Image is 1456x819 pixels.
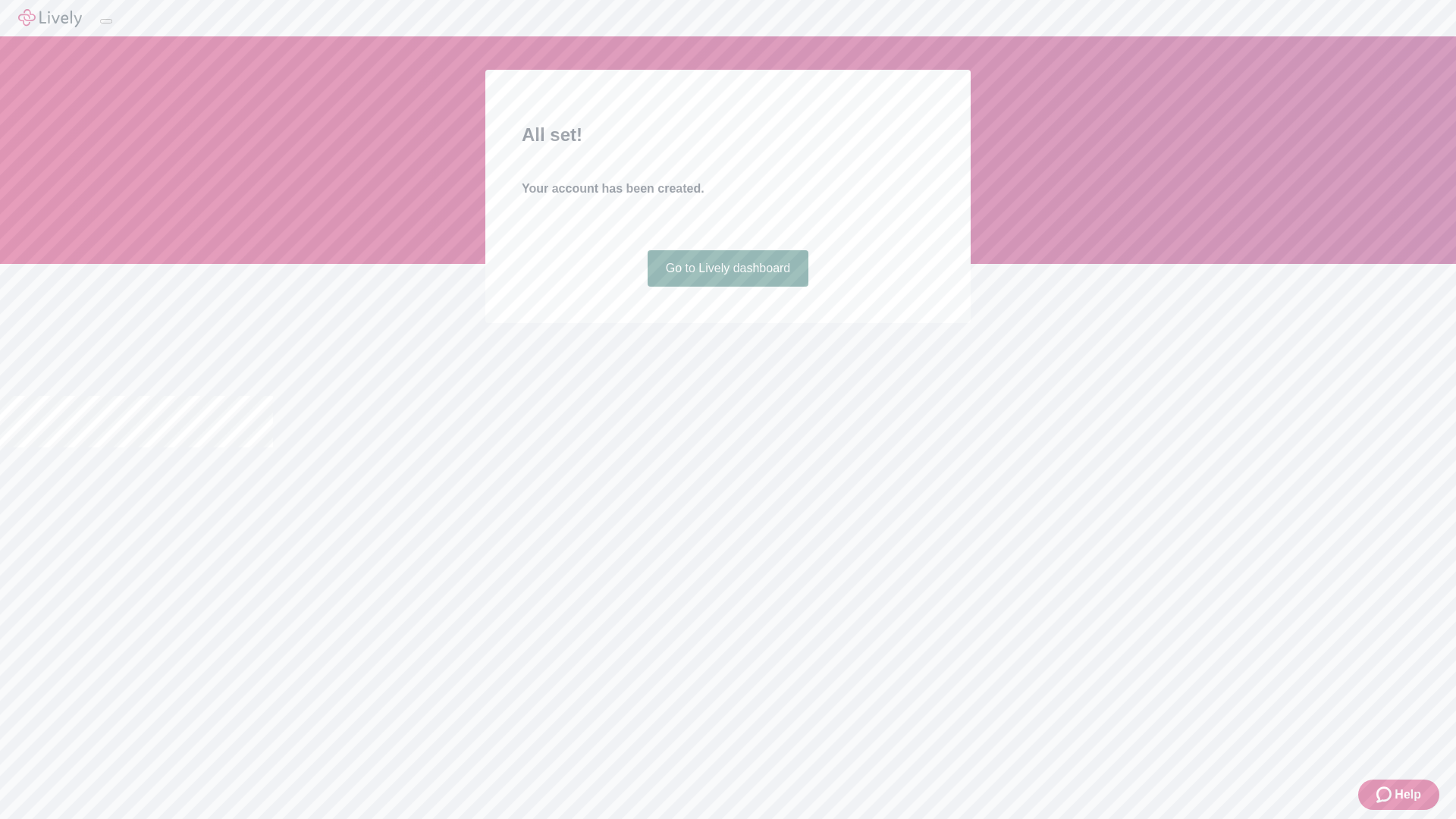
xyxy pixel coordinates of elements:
[100,19,112,24] button: Log out
[1358,780,1439,810] button: Zendesk support iconHelp
[1376,786,1395,804] svg: Zendesk support icon
[18,9,82,27] img: Lively
[648,250,809,287] a: Go to Lively dashboard
[522,180,934,198] h4: Your account has been created.
[1395,786,1421,804] span: Help
[522,121,934,149] h2: All set!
